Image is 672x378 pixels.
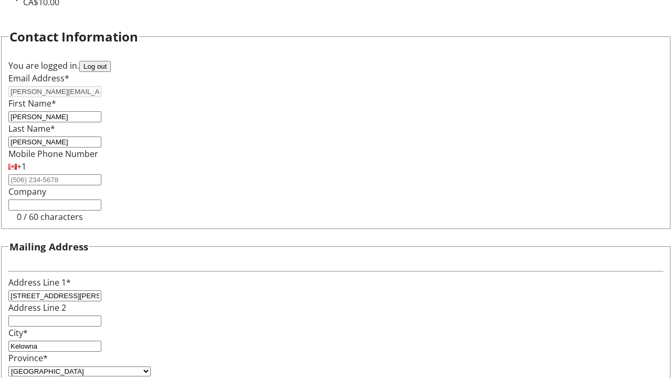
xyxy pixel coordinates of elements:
label: Mobile Phone Number [8,148,98,160]
div: You are logged in. [8,59,664,72]
h2: Contact Information [9,27,138,46]
button: Log out [79,61,111,72]
input: City [8,341,101,352]
label: City* [8,327,28,339]
tr-character-limit: 0 / 60 characters [17,211,83,223]
label: Last Name* [8,123,55,134]
label: Address Line 1* [8,277,71,288]
label: First Name* [8,98,56,109]
label: Province* [8,352,48,364]
input: Address [8,290,101,301]
label: Address Line 2 [8,302,66,313]
input: (506) 234-5678 [8,174,101,185]
label: Email Address* [8,72,69,84]
h3: Mailing Address [9,239,88,254]
label: Company [8,186,46,197]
